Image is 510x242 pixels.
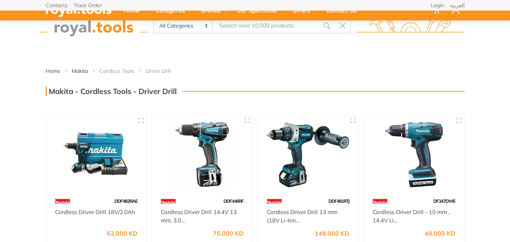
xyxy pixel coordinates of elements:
[213,230,243,236] div: 75.000 KD
[267,208,337,224] a: Cordless Driver Drill 13 mm (18V Li-Ion...
[213,18,319,34] input: Site search
[72,67,88,75] a: Makita
[315,230,349,236] div: 148.000 KD
[146,67,182,75] li: Driver Drill
[161,195,176,208] img: 42.webp
[373,195,388,208] img: 42.webp
[74,3,102,8] a: Track Order
[46,87,177,96] h3: Makita - Cordless Tools - Driver Drill
[267,195,282,208] img: 42.webp
[373,208,450,224] a: Cordless Driver Drill - 10 mm , 14.4V Li...
[99,67,134,75] a: Cordless Tools
[356,15,465,36] img: royal.tools Logo
[161,208,237,224] a: Cordless Driver Drill 14.4V 13 mm, 3.0...
[40,15,148,36] img: royal.tools Logo
[107,230,137,236] div: 62.000 KD
[53,122,140,187] img: Royal Tools - Cordless Driver Drill 18V/2.0Ah
[55,208,135,216] a: Cordless Driver Drill 18V/2.0Ah
[450,3,465,8] a: العربية
[46,3,68,8] a: Contacts
[159,122,246,187] img: Royal Tools - Cordless Driver Drill 14.4V 13 mm, 3.0 Ah
[265,122,352,187] img: Royal Tools - Cordless Driver Drill 13 mm (18V Li-Ion) 5.0 Ah
[55,195,70,208] img: 42.webp
[425,230,455,236] div: 48.000 KD
[223,198,243,204] span: DDF446RF
[114,198,137,204] span: DDF482RAE
[431,3,444,8] a: Login
[328,198,349,204] span: DDF481RTJ
[46,67,465,75] nav: breadcrumb
[370,122,458,187] img: Royal Tools - Cordless Driver Drill - 10 mm , 14.4V Lithium-Ion G Series
[154,18,213,33] select: Category
[46,67,60,75] a: Home
[433,198,455,204] span: DF347DWE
